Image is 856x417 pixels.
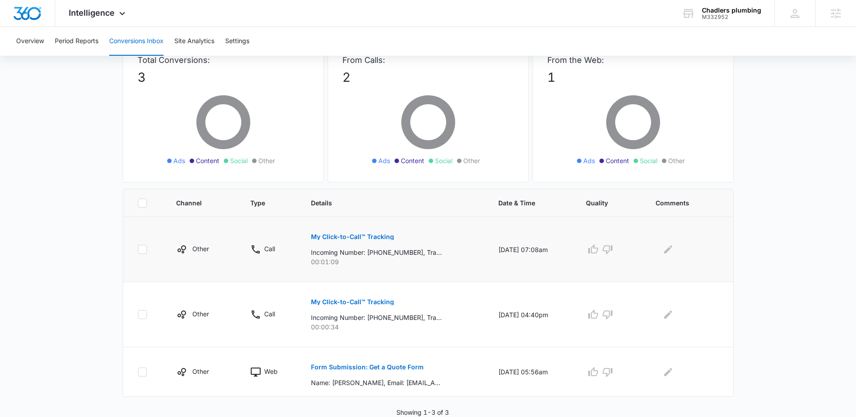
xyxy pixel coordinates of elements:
[311,313,442,322] p: Incoming Number: [PHONE_NUMBER], Tracking Number: [PHONE_NUMBER], Ring To: [PHONE_NUMBER], Caller...
[463,156,480,165] span: Other
[109,27,164,56] button: Conversions Inbox
[250,198,276,208] span: Type
[547,68,719,87] p: 1
[668,156,685,165] span: Other
[311,299,394,305] p: My Click-to-Call™ Tracking
[69,8,115,18] span: Intelligence
[583,156,595,165] span: Ads
[661,242,675,257] button: Edit Comments
[488,347,575,397] td: [DATE] 05:56am
[656,198,706,208] span: Comments
[488,282,575,347] td: [DATE] 04:40pm
[192,367,209,376] p: Other
[137,54,309,66] p: Total Conversions:
[311,234,394,240] p: My Click-to-Call™ Tracking
[702,14,761,20] div: account id
[174,27,214,56] button: Site Analytics
[311,257,477,266] p: 00:01:09
[342,54,514,66] p: From Calls:
[196,156,219,165] span: Content
[311,291,394,313] button: My Click-to-Call™ Tracking
[586,198,621,208] span: Quality
[311,226,394,248] button: My Click-to-Call™ Tracking
[192,309,209,319] p: Other
[55,27,98,56] button: Period Reports
[488,217,575,282] td: [DATE] 07:08am
[173,156,185,165] span: Ads
[702,7,761,14] div: account name
[176,198,216,208] span: Channel
[258,156,275,165] span: Other
[661,307,675,322] button: Edit Comments
[264,244,275,253] p: Call
[311,322,477,332] p: 00:00:34
[192,244,209,253] p: Other
[264,309,275,319] p: Call
[137,68,309,87] p: 3
[225,27,249,56] button: Settings
[311,198,464,208] span: Details
[498,198,551,208] span: Date & Time
[547,54,719,66] p: From the Web:
[311,248,442,257] p: Incoming Number: [PHONE_NUMBER], Tracking Number: [PHONE_NUMBER], Ring To: [PHONE_NUMBER], Caller...
[311,378,442,387] p: Name: [PERSON_NAME], Email: [EMAIL_ADDRESS][DOMAIN_NAME], Phone: [PHONE_NUMBER], How can we help?...
[311,364,424,370] p: Form Submission: Get a Quote Form
[640,156,657,165] span: Social
[396,408,449,417] p: Showing 1-3 of 3
[342,68,514,87] p: 2
[378,156,390,165] span: Ads
[264,367,278,376] p: Web
[311,356,424,378] button: Form Submission: Get a Quote Form
[230,156,248,165] span: Social
[606,156,629,165] span: Content
[16,27,44,56] button: Overview
[435,156,452,165] span: Social
[401,156,424,165] span: Content
[661,365,675,379] button: Edit Comments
